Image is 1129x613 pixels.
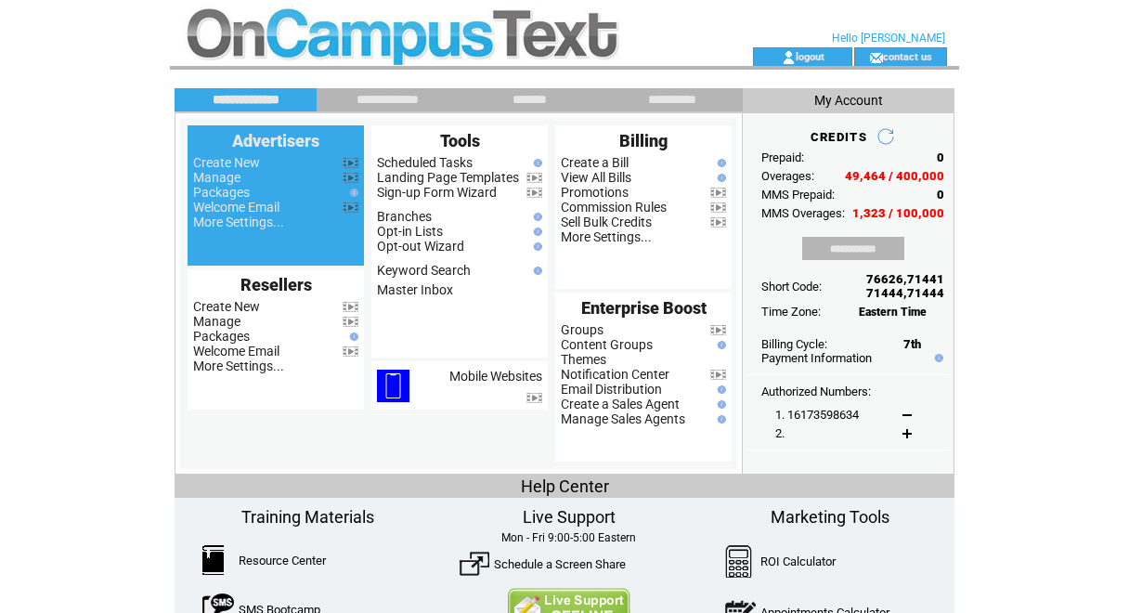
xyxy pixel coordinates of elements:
a: Create a Bill [561,155,629,170]
img: video.png [710,370,726,380]
img: ScreenShare.png [460,549,489,579]
img: help.gif [713,385,726,394]
img: help.gif [713,400,726,409]
a: Sign-up Form Wizard [377,185,497,200]
a: More Settings... [193,359,284,373]
a: Notification Center [561,367,669,382]
a: Branches [377,209,432,224]
img: help.gif [713,159,726,167]
img: help.gif [345,333,358,341]
a: Packages [193,185,250,200]
a: Schedule a Screen Share [494,557,626,571]
span: 1,323 / 100,000 [852,206,944,220]
img: help.gif [930,354,943,362]
img: video.png [343,173,358,183]
span: MMS Overages: [761,206,845,220]
a: Themes [561,352,606,367]
a: Landing Page Templates [377,170,519,185]
a: Resource Center [239,554,326,567]
span: 7th [903,337,921,351]
span: Marketing Tools [771,507,889,527]
img: help.gif [529,228,542,236]
img: mobile-websites.png [377,370,409,402]
a: Opt-out Wizard [377,239,464,254]
span: 1. 16173598634 [775,408,859,422]
a: Create New [193,299,260,314]
img: video.png [343,202,358,213]
a: Opt-in Lists [377,224,443,239]
span: Mon - Fri 9:00-5:00 Eastern [501,531,636,544]
a: Packages [193,329,250,344]
img: ResourceCenter.png [202,545,224,575]
a: Create a Sales Agent [561,397,680,411]
a: More Settings... [561,229,652,244]
span: Advertisers [232,131,319,150]
a: View All Bills [561,170,631,185]
img: video.png [343,317,358,327]
img: help.gif [713,174,726,182]
a: contact us [883,50,932,62]
span: Overages: [761,169,814,183]
a: More Settings... [193,215,284,229]
span: Short Code: [761,280,822,293]
img: video.png [710,217,726,228]
img: video.png [343,302,358,312]
span: Training Materials [241,507,374,527]
img: account_icon.gif [782,50,796,65]
a: Content Groups [561,337,653,352]
img: help.gif [713,341,726,349]
a: Promotions [561,185,629,200]
span: Prepaid: [761,150,804,164]
a: Manage [193,170,240,185]
a: Create New [193,155,260,170]
img: help.gif [529,242,542,251]
a: Payment Information [761,351,872,365]
a: Sell Bulk Credits [561,215,652,229]
span: Tools [440,131,480,150]
a: Manage [193,314,240,329]
a: Master Inbox [377,282,453,297]
span: Billing Cycle: [761,337,827,351]
span: Hello [PERSON_NAME] [832,32,945,45]
a: Mobile Websites [449,369,542,384]
a: Manage Sales Agents [561,411,685,426]
img: video.png [343,346,358,357]
img: help.gif [529,267,542,275]
span: 49,464 / 400,000 [845,169,944,183]
span: 2. [775,426,785,440]
a: Welcome Email [193,344,279,359]
span: Enterprise Boost [581,298,707,318]
a: Email Distribution [561,382,662,397]
span: 0 [937,188,944,202]
a: Groups [561,322,603,337]
span: Resellers [240,275,312,294]
img: help.gif [345,189,358,197]
img: video.png [710,325,726,335]
span: Billing [619,131,668,150]
a: Scheduled Tasks [377,155,473,170]
span: My Account [814,93,883,108]
span: 0 [937,150,944,164]
span: Help Center [521,476,609,496]
img: contact_us_icon.gif [869,50,883,65]
span: MMS Prepaid: [761,188,835,202]
img: video.png [526,173,542,183]
img: Calculator.png [725,545,753,578]
span: Time Zone: [761,305,821,319]
a: Keyword Search [377,263,471,278]
a: Welcome Email [193,200,279,215]
a: Commission Rules [561,200,667,215]
img: video.png [343,158,358,168]
img: video.png [710,202,726,213]
a: logout [796,50,824,62]
span: Eastern Time [859,306,927,319]
a: ROI Calculator [760,554,836,568]
img: video.png [710,188,726,198]
img: video.png [526,188,542,198]
img: help.gif [529,159,542,167]
span: Authorized Numbers: [761,385,871,398]
img: help.gif [529,213,542,221]
img: help.gif [713,415,726,424]
img: video.png [526,393,542,403]
span: Live Support [523,507,616,527]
